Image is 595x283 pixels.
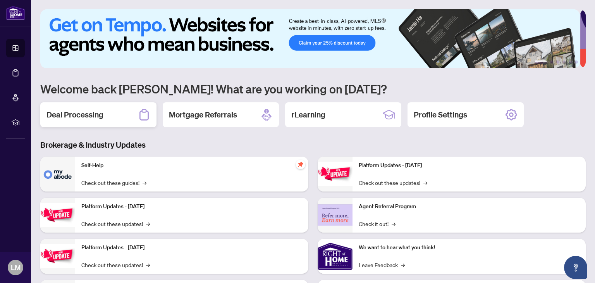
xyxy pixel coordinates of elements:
span: → [401,261,405,269]
button: 6 [575,60,578,64]
h2: Profile Settings [414,109,467,120]
span: → [143,178,146,187]
img: Platform Updates - September 16, 2025 [40,203,75,227]
button: 1 [535,60,547,64]
span: → [392,219,396,228]
a: Check out these guides!→ [81,178,146,187]
a: Check out these updates!→ [81,261,150,269]
img: Agent Referral Program [318,204,353,226]
img: Platform Updates - June 23, 2025 [318,162,353,186]
button: 4 [562,60,566,64]
a: Check it out!→ [359,219,396,228]
p: Agent Referral Program [359,202,580,211]
p: Platform Updates - [DATE] [359,161,580,170]
button: 2 [550,60,553,64]
h2: Deal Processing [46,109,103,120]
h1: Welcome back [PERSON_NAME]! What are you working on [DATE]? [40,81,586,96]
p: Self-Help [81,161,302,170]
button: 3 [556,60,559,64]
p: We want to hear what you think! [359,243,580,252]
span: → [146,219,150,228]
h3: Brokerage & Industry Updates [40,140,586,150]
p: Platform Updates - [DATE] [81,243,302,252]
img: Self-Help [40,157,75,192]
img: Platform Updates - July 21, 2025 [40,244,75,268]
h2: Mortgage Referrals [169,109,237,120]
p: Platform Updates - [DATE] [81,202,302,211]
button: 5 [569,60,572,64]
span: → [423,178,427,187]
span: LM [11,262,21,273]
span: pushpin [296,160,305,169]
h2: rLearning [291,109,325,120]
span: → [146,261,150,269]
img: logo [6,6,25,20]
img: Slide 0 [40,9,580,68]
img: We want to hear what you think! [318,239,353,274]
a: Check out these updates!→ [81,219,150,228]
button: Open asap [564,256,587,279]
a: Check out these updates!→ [359,178,427,187]
a: Leave Feedback→ [359,261,405,269]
